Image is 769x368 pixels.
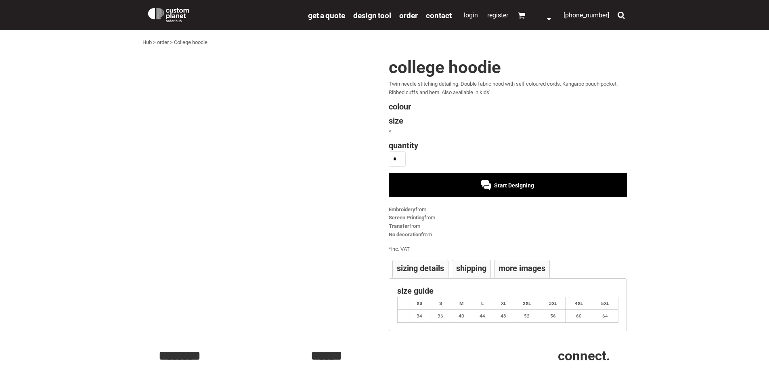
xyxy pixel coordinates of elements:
[308,11,345,20] span: get a quote
[564,11,609,19] span: [PHONE_NUMBER]
[493,297,514,310] th: XL
[514,310,540,323] td: 52
[389,103,627,111] h4: Colour
[426,11,452,20] span: Contact
[389,231,421,238] a: No decoration
[451,297,472,310] th: M
[308,11,345,20] a: get a quote
[451,310,472,323] td: 40
[399,11,418,20] a: order
[409,297,430,310] th: XS
[464,11,478,19] a: Login
[147,6,191,22] img: Custom Planet
[389,214,424,221] a: Screen Printing
[487,11,508,19] a: Register
[353,11,391,20] a: design tool
[389,231,627,239] div: from
[494,182,534,189] span: Start Designing
[389,206,415,212] a: Embroidery
[142,39,152,45] a: Hub
[472,310,493,323] td: 44
[389,206,627,214] div: from
[397,264,444,272] h4: Sizing Details
[399,11,418,20] span: order
[456,264,486,272] h4: Shipping
[493,310,514,323] td: 48
[540,310,566,323] td: 56
[157,39,169,45] a: order
[389,59,627,76] h1: College hoodie
[389,141,627,149] h4: Quantity
[566,310,592,323] td: 60
[514,297,540,310] th: 2XL
[389,214,627,222] div: from
[389,117,627,125] h4: Size
[463,349,610,362] h2: CONNECT.
[409,310,430,323] td: 34
[389,80,627,97] p: Twin needle stitching detailing. Double fabric hood with self coloured cords. Kangaroo pouch pock...
[353,11,391,20] span: design tool
[566,297,592,310] th: 4XL
[389,222,627,231] div: from
[397,287,618,295] h4: Size Guide
[592,297,618,310] th: 5XL
[389,127,627,135] div: >
[540,297,566,310] th: 3XL
[430,297,451,310] th: S
[472,297,493,310] th: L
[389,245,627,254] div: inc. VAT
[170,38,173,47] div: >
[153,38,156,47] div: >
[426,11,452,20] a: Contact
[430,310,451,323] td: 36
[499,264,545,272] h4: More Images
[592,310,618,323] td: 64
[142,2,304,26] a: Custom Planet
[174,38,207,47] div: College hoodie
[389,223,409,229] a: Transfer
